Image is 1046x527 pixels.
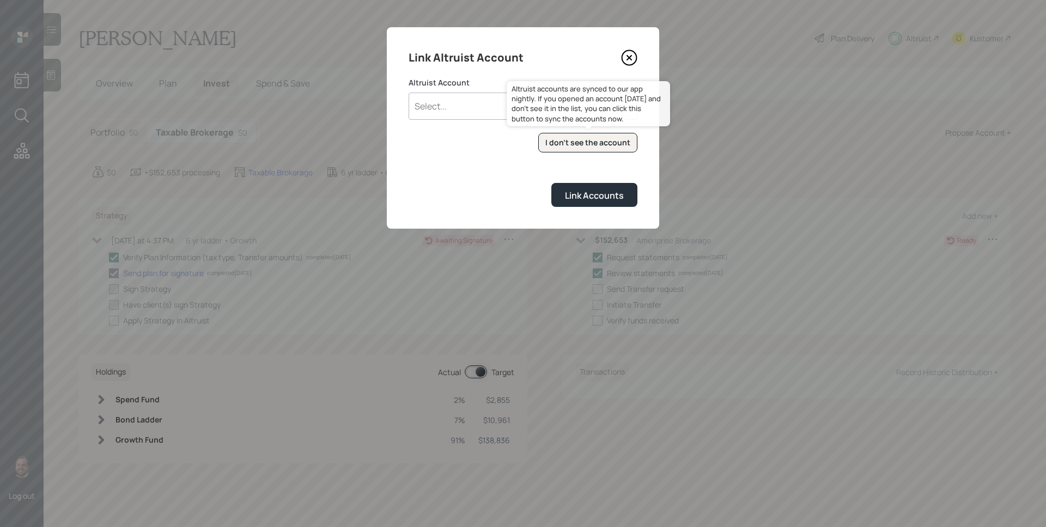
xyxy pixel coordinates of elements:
[545,137,630,148] div: I don't see the account
[415,100,447,112] div: Select...
[409,77,637,88] label: Altruist Account
[538,133,637,153] button: I don't see the account
[565,189,624,201] div: Link Accounts
[409,49,524,66] h4: Link Altruist Account
[551,183,637,206] button: Link Accounts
